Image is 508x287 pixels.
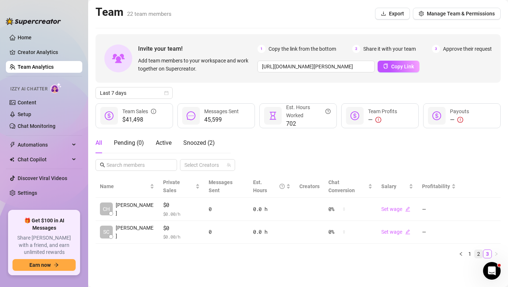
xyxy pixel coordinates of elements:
[378,61,419,72] button: Copy Link
[50,83,62,93] img: AI Chatter
[10,157,14,162] img: Chat Copilot
[12,217,76,232] span: 🎁 Get $100 in AI Messages
[375,117,381,123] span: exclamation-circle
[432,45,440,53] span: 3
[18,64,54,70] a: Team Analytics
[151,107,156,115] span: info-circle
[138,44,257,53] span: Invite your team!
[418,198,460,221] td: —
[103,228,109,236] span: SC
[18,123,55,129] a: Chat Monitoring
[457,250,465,258] button: left
[457,250,465,258] li: Previous Page
[427,11,495,17] span: Manage Team & Permissions
[494,252,498,256] span: right
[422,183,450,189] span: Profitability
[163,224,200,233] span: $0
[419,11,424,16] span: setting
[122,115,156,124] span: $41,498
[12,234,76,256] span: Share [PERSON_NAME] with a friend, and earn unlimited rewards
[12,259,76,271] button: Earn nowarrow-right
[10,86,47,93] span: Izzy AI Chatter
[100,182,148,190] span: Name
[164,91,169,95] span: calendar
[381,11,386,16] span: download
[363,45,416,53] span: Share it with your team
[29,262,51,268] span: Earn now
[18,175,67,181] a: Discover Viral Videos
[96,175,159,198] th: Name
[204,108,239,114] span: Messages Sent
[325,103,331,119] span: question-circle
[253,228,291,236] div: 0.0 h
[328,179,355,193] span: Chat Conversion
[383,64,388,69] span: copy
[209,179,233,193] span: Messages Sent
[474,250,483,258] li: 2
[269,45,336,53] span: Copy the link from the bottom
[405,229,410,234] span: edit
[18,35,32,40] a: Home
[105,111,114,120] span: dollar-circle
[280,178,285,194] span: question-circle
[107,161,167,169] input: Search members
[116,224,154,240] span: [PERSON_NAME]
[450,115,469,124] div: —
[389,11,404,17] span: Export
[127,11,172,17] span: 22 team members
[253,205,291,213] div: 0.0 h
[413,8,501,19] button: Manage Team & Permissions
[18,100,36,105] a: Content
[391,64,414,69] span: Copy Link
[18,190,37,196] a: Settings
[381,206,410,212] a: Set wageedit
[18,139,70,151] span: Automations
[156,139,172,146] span: Active
[286,103,331,119] div: Est. Hours Worked
[405,207,410,212] span: edit
[204,115,239,124] span: 45,599
[492,250,501,258] li: Next Page
[163,179,180,193] span: Private Sales
[100,87,168,98] span: Last 7 days
[492,250,501,258] button: right
[286,119,331,128] span: 702
[328,205,340,213] span: 0 %
[10,142,15,148] span: thunderbolt
[350,111,359,120] span: dollar-circle
[295,175,324,198] th: Creators
[54,262,59,268] span: arrow-right
[18,111,31,117] a: Setup
[18,46,76,58] a: Creator Analytics
[483,262,501,280] iframe: Intercom live chat
[381,229,410,235] a: Set wageedit
[257,45,266,53] span: 1
[368,108,397,114] span: Team Profits
[163,201,200,209] span: $0
[209,228,244,236] div: 0
[483,250,491,258] a: 3
[457,117,463,123] span: exclamation-circle
[466,250,474,258] a: 1
[138,57,255,73] span: Add team members to your workspace and work together on Supercreator.
[432,111,441,120] span: dollar-circle
[163,233,200,240] span: $ 0.00 /h
[183,139,215,146] span: Snoozed ( 2 )
[96,139,102,147] div: All
[114,139,144,147] div: Pending ( 0 )
[352,45,360,53] span: 2
[122,107,156,115] div: Team Sales
[381,183,396,189] span: Salary
[328,228,340,236] span: 0 %
[18,154,70,165] span: Chat Copilot
[483,250,492,258] li: 3
[209,205,244,213] div: 0
[443,45,492,53] span: Approve their request
[103,205,110,213] span: CH
[253,178,285,194] div: Est. Hours
[116,201,154,217] span: [PERSON_NAME]
[459,252,463,256] span: left
[269,111,277,120] span: hourglass
[227,163,231,167] span: team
